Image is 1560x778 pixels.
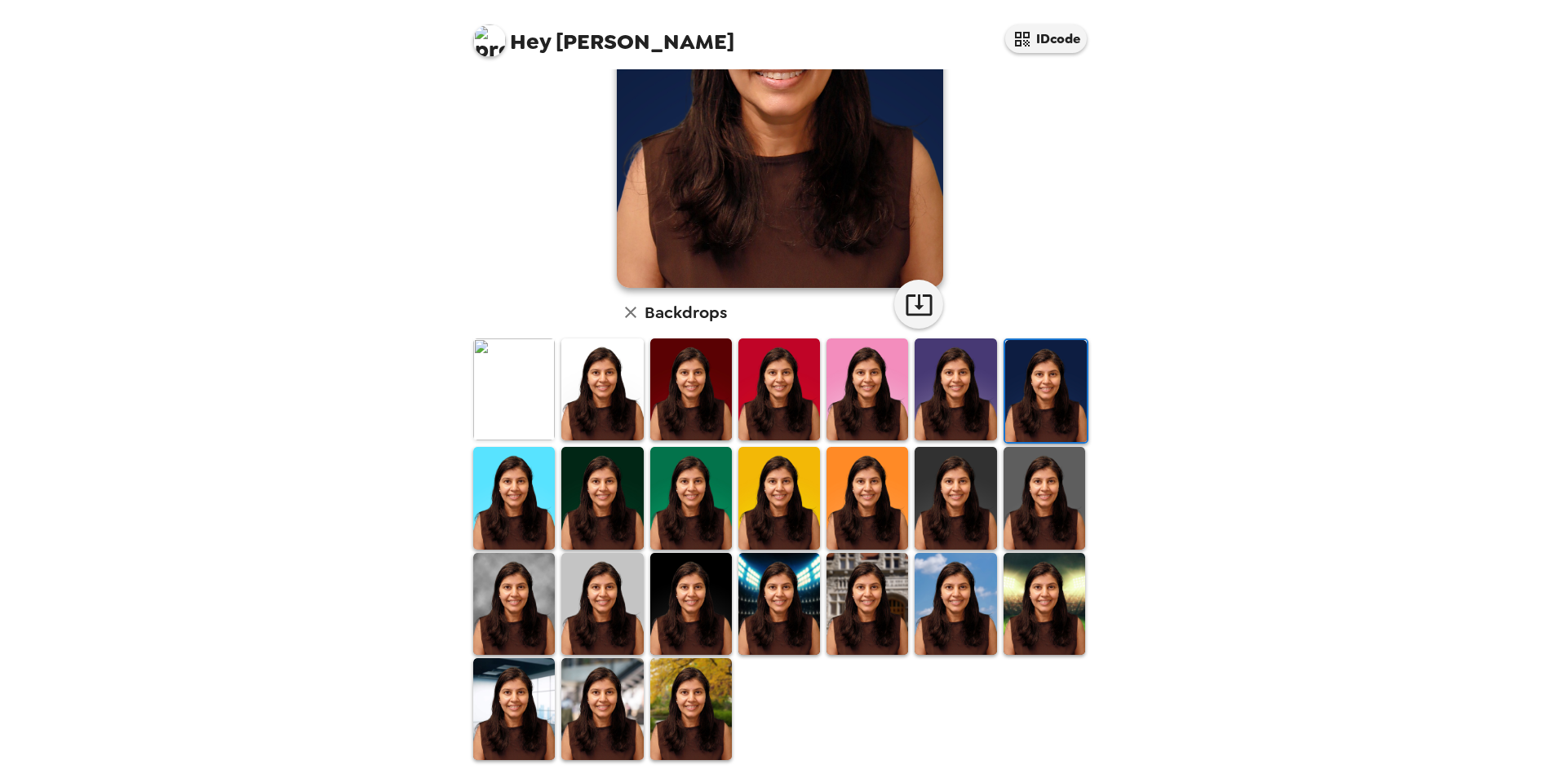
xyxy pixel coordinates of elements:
img: Original [473,338,555,440]
span: Hey [510,27,551,56]
img: profile pic [473,24,506,57]
span: [PERSON_NAME] [473,16,734,53]
h6: Backdrops [645,299,727,325]
button: IDcode [1005,24,1087,53]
